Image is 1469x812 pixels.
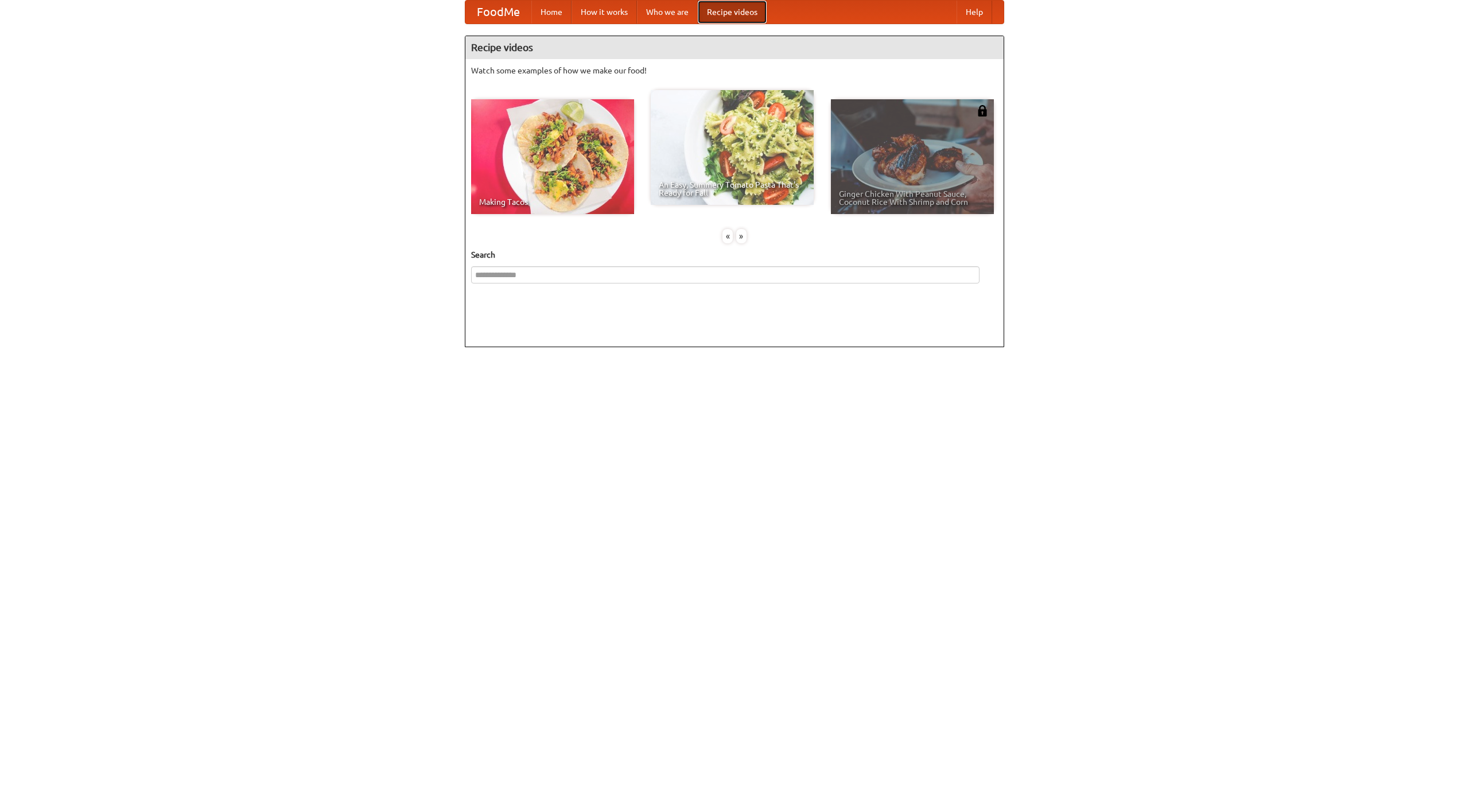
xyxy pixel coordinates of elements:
a: Making Tacos [471,99,634,214]
a: An Easy, Summery Tomato Pasta That's Ready for Fall [651,90,814,205]
h4: Recipe videos [465,36,1004,59]
a: How it works [572,1,637,24]
a: Who we are [637,1,698,24]
a: Home [531,1,572,24]
a: FoodMe [465,1,531,24]
div: « [722,229,733,243]
img: 483408.png [977,105,988,116]
span: Making Tacos [479,198,626,206]
p: Watch some examples of how we make our food! [471,65,998,76]
a: Help [957,1,992,24]
div: » [736,229,747,243]
h5: Search [471,249,998,261]
a: Recipe videos [698,1,767,24]
span: An Easy, Summery Tomato Pasta That's Ready for Fall [659,181,806,197]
